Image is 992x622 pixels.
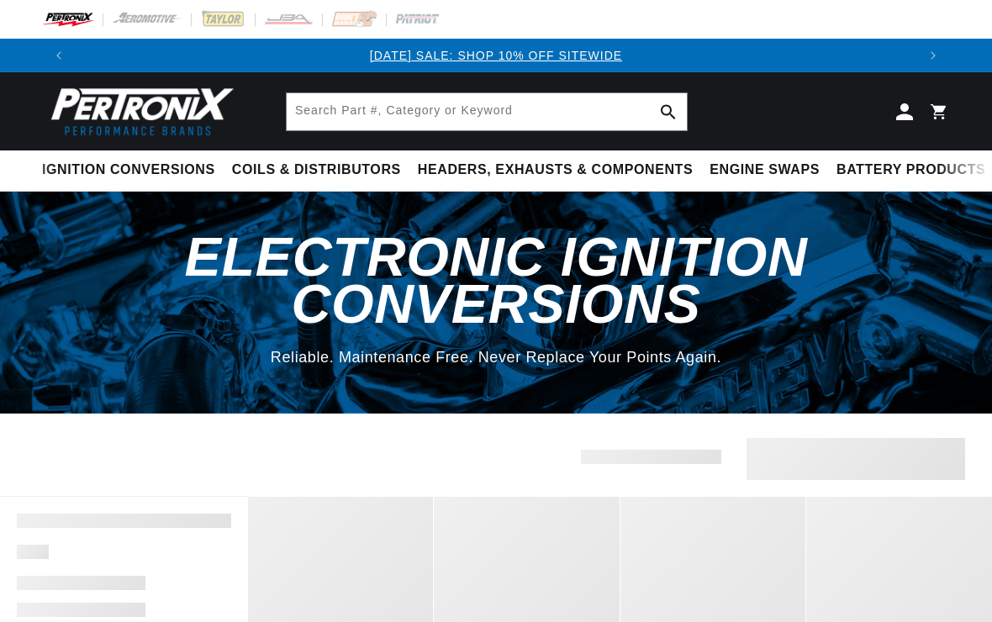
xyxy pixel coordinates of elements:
[710,161,820,179] span: Engine Swaps
[42,39,76,72] button: Translation missing: en.sections.announcements.previous_announcement
[418,161,693,179] span: Headers, Exhausts & Components
[76,46,916,65] div: 1 of 3
[836,161,985,179] span: Battery Products
[916,39,950,72] button: Translation missing: en.sections.announcements.next_announcement
[370,49,622,62] a: [DATE] SALE: SHOP 10% OFF SITEWIDE
[42,161,215,179] span: Ignition Conversions
[287,93,687,130] input: Search Part #, Category or Keyword
[271,349,721,366] span: Reliable. Maintenance Free. Never Replace Your Points Again.
[42,82,235,140] img: Pertronix
[76,46,916,65] div: Announcement
[701,150,828,190] summary: Engine Swaps
[42,150,224,190] summary: Ignition Conversions
[185,226,808,334] span: Electronic Ignition Conversions
[232,161,401,179] span: Coils & Distributors
[650,93,687,130] button: Search Part #, Category or Keyword
[224,150,409,190] summary: Coils & Distributors
[409,150,701,190] summary: Headers, Exhausts & Components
